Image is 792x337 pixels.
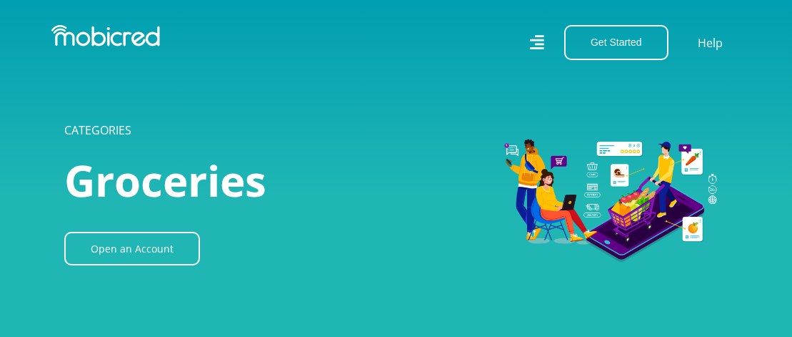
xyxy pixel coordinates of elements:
a: Open an Account [64,232,200,265]
img: Mobicred [51,25,160,47]
button: Get Started [564,25,668,60]
span: Groceries [64,151,266,210]
a: Help [697,34,723,52]
a: CATEGORIES [64,122,131,138]
img: Groceries [350,72,728,285]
